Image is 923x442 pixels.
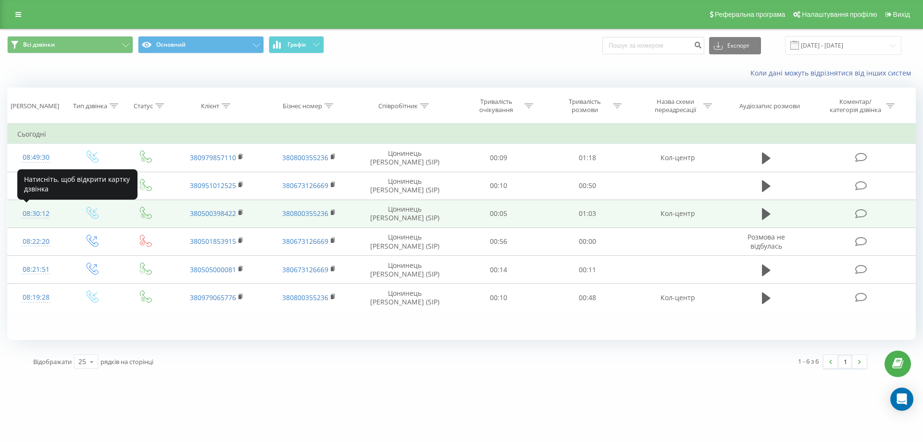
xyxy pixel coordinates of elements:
a: 380501853915 [190,237,236,246]
a: 380500398422 [190,209,236,218]
a: 380673126669 [282,181,328,190]
span: Налаштування профілю [802,11,877,18]
span: Відображати [33,357,72,366]
div: Тривалість очікування [471,98,522,114]
div: Коментар/категорія дзвінка [827,98,884,114]
span: Вихід [893,11,910,18]
div: Тип дзвінка [73,102,107,110]
div: Співробітник [378,102,418,110]
div: Аудіозапис розмови [739,102,800,110]
td: 00:09 [454,144,543,172]
div: Тривалість розмови [559,98,611,114]
a: Коли дані можуть відрізнятися вiд інших систем [750,68,916,77]
a: 1 [838,355,852,368]
a: 380673126669 [282,237,328,246]
button: Експорт [709,37,761,54]
td: Цонинець [PERSON_NAME] (SIP) [355,227,454,255]
div: Натисніть, щоб відкрити картку дзвінка [17,169,137,200]
td: 00:14 [454,256,543,284]
td: Кол-центр [632,144,724,172]
td: 00:11 [543,256,631,284]
td: Цонинець [PERSON_NAME] (SIP) [355,284,454,312]
div: 08:49:30 [17,148,55,167]
div: 1 - 6 з 6 [798,356,819,366]
div: Бізнес номер [283,102,322,110]
a: 380673126669 [282,265,328,274]
td: 00:10 [454,284,543,312]
td: Сьогодні [8,125,916,144]
td: 00:48 [543,284,631,312]
div: Назва схеми переадресації [649,98,701,114]
div: 08:30:12 [17,204,55,223]
div: Open Intercom Messenger [890,388,913,411]
td: Цонинець [PERSON_NAME] (SIP) [355,200,454,227]
a: 380505000081 [190,265,236,274]
span: Реферальна програма [715,11,786,18]
div: [PERSON_NAME] [11,102,59,110]
a: 380800355236 [282,293,328,302]
button: Графік [269,36,324,53]
span: Графік [287,41,306,48]
span: рядків на сторінці [100,357,153,366]
td: 00:05 [454,200,543,227]
td: Цонинець [PERSON_NAME] (SIP) [355,144,454,172]
td: 00:10 [454,172,543,200]
a: 380800355236 [282,209,328,218]
button: Основний [138,36,264,53]
span: Розмова не відбулась [748,232,785,250]
div: 08:19:28 [17,288,55,307]
td: Цонинець [PERSON_NAME] (SIP) [355,256,454,284]
td: Кол-центр [632,200,724,227]
div: 08:21:51 [17,260,55,279]
td: 01:03 [543,200,631,227]
a: 380979065776 [190,293,236,302]
span: Всі дзвінки [23,41,55,49]
a: 380979857110 [190,153,236,162]
div: 08:22:20 [17,232,55,251]
td: 00:50 [543,172,631,200]
a: 380951012525 [190,181,236,190]
div: 25 [78,357,86,366]
div: Клієнт [201,102,219,110]
td: Кол-центр [632,284,724,312]
td: 01:18 [543,144,631,172]
td: 00:00 [543,227,631,255]
button: Всі дзвінки [7,36,133,53]
td: Цонинець [PERSON_NAME] (SIP) [355,172,454,200]
input: Пошук за номером [602,37,704,54]
td: 00:56 [454,227,543,255]
a: 380800355236 [282,153,328,162]
div: Статус [134,102,153,110]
